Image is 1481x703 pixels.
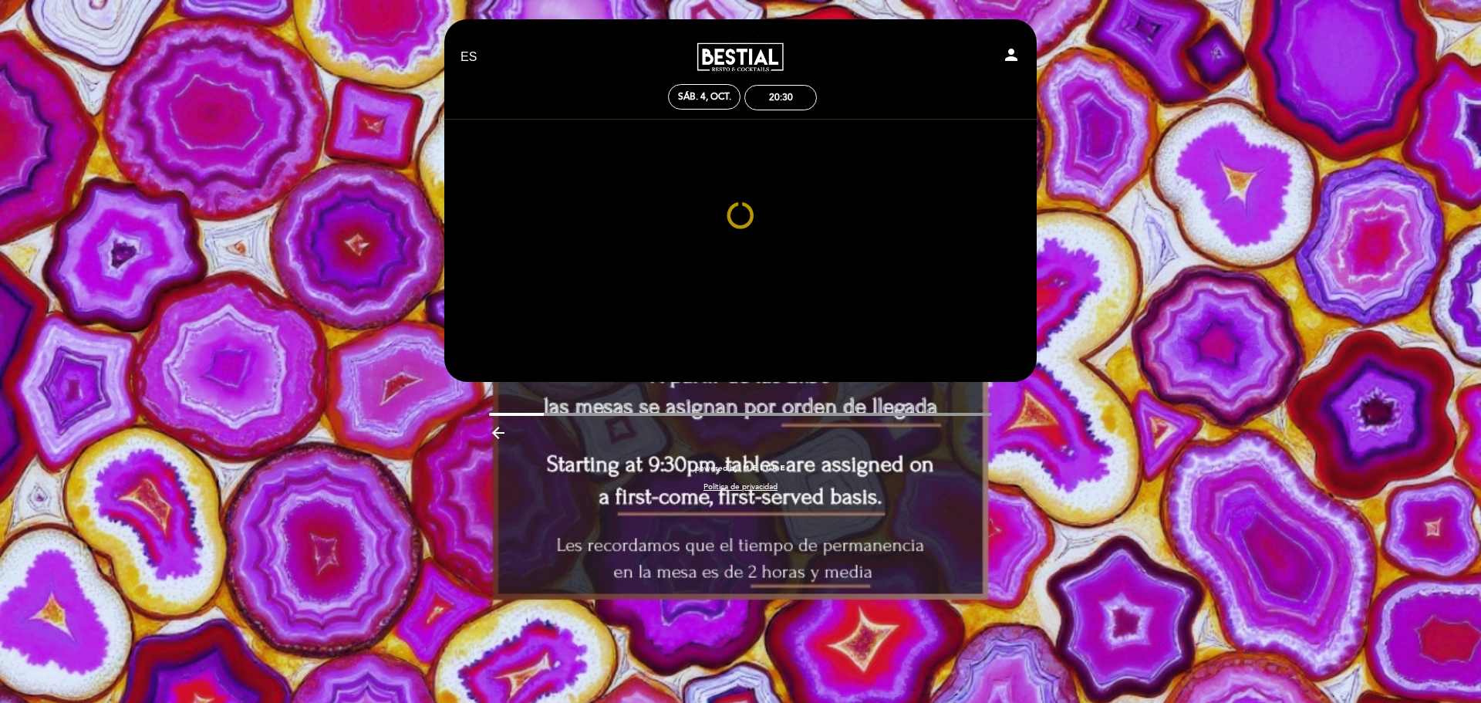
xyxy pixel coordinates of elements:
a: Política de privacidad [703,482,778,492]
a: powered by [695,463,786,474]
div: sáb. 4, oct. [678,91,731,103]
button: person [1002,46,1021,69]
img: MEITRE [742,465,786,472]
a: Bestial Fly Bar [644,36,837,79]
span: powered by [695,463,738,474]
i: arrow_backward [489,424,508,442]
div: 20:30 [769,92,793,103]
i: person [1002,46,1021,64]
